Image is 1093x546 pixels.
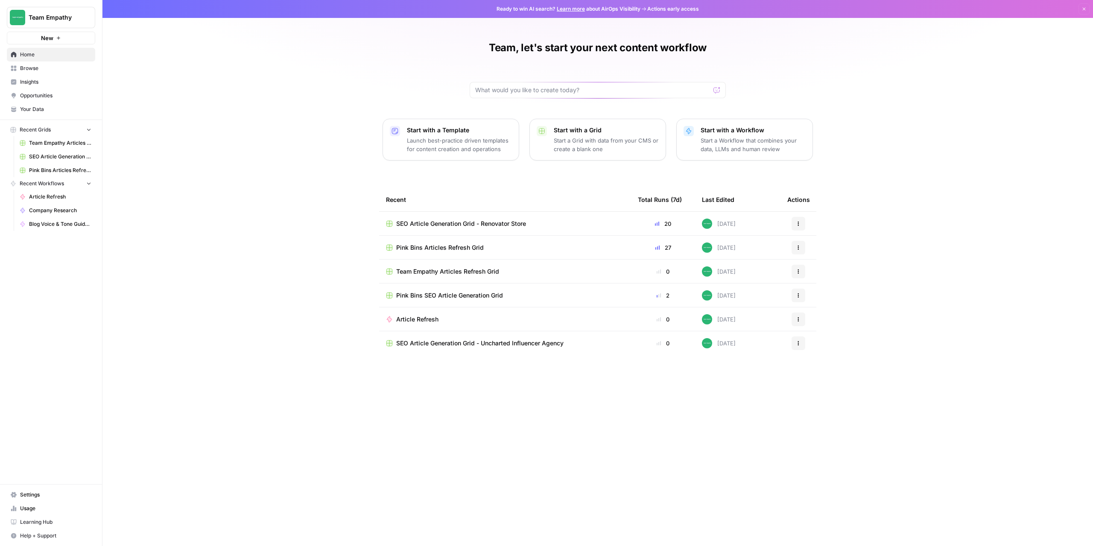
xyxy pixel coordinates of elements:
span: Team Empathy Articles Refresh Grid [29,139,91,147]
span: Team Empathy Articles Refresh Grid [396,267,499,276]
a: Home [7,48,95,61]
img: wwg0kvabo36enf59sssm51gfoc5r [702,290,712,301]
button: Start with a GridStart a Grid with data from your CMS or create a blank one [529,119,666,161]
span: SEO Article Generation Grid - Renovator Store [396,219,526,228]
button: Recent Grids [7,123,95,136]
img: wwg0kvabo36enf59sssm51gfoc5r [702,266,712,277]
div: Total Runs (7d) [638,188,682,211]
span: New [41,34,53,42]
span: Article Refresh [29,193,91,201]
p: Start with a Workflow [701,126,806,134]
span: SEO Article Generation Grid - Uncharted Influencer Agency [29,153,91,161]
span: Team Empathy [29,13,80,22]
a: Learning Hub [7,515,95,529]
a: Pink Bins Articles Refresh Grid [16,164,95,177]
input: What would you like to create today? [475,86,710,94]
a: Team Empathy Articles Refresh Grid [386,267,624,276]
span: Recent Workflows [20,180,64,187]
a: Article Refresh [16,190,95,204]
a: Browse [7,61,95,75]
img: wwg0kvabo36enf59sssm51gfoc5r [702,242,712,253]
button: Start with a WorkflowStart a Workflow that combines your data, LLMs and human review [676,119,813,161]
span: Company Research [29,207,91,214]
span: Pink Bins SEO Article Generation Grid [396,291,503,300]
img: Team Empathy Logo [10,10,25,25]
button: Workspace: Team Empathy [7,7,95,28]
h1: Team, let's start your next content workflow [489,41,707,55]
div: Recent [386,188,624,211]
div: 0 [638,267,688,276]
div: 0 [638,315,688,324]
div: 20 [638,219,688,228]
a: SEO Article Generation Grid - Renovator Store [386,219,624,228]
span: Home [20,51,91,58]
span: Learning Hub [20,518,91,526]
span: Insights [20,78,91,86]
button: Start with a TemplateLaunch best-practice driven templates for content creation and operations [383,119,519,161]
span: Help + Support [20,532,91,540]
a: Usage [7,502,95,515]
span: Browse [20,64,91,72]
div: [DATE] [702,314,736,324]
div: 0 [638,339,688,347]
a: Opportunities [7,89,95,102]
span: Actions early access [647,5,699,13]
div: 27 [638,243,688,252]
span: Usage [20,505,91,512]
a: Your Data [7,102,95,116]
span: Settings [20,491,91,499]
div: [DATE] [702,242,736,253]
span: Opportunities [20,92,91,99]
a: Pink Bins SEO Article Generation Grid [386,291,624,300]
span: Recent Grids [20,126,51,134]
a: Insights [7,75,95,89]
div: Last Edited [702,188,734,211]
button: Recent Workflows [7,177,95,190]
a: Learn more [557,6,585,12]
a: Team Empathy Articles Refresh Grid [16,136,95,150]
span: Blog Voice & Tone Guidelines [29,220,91,228]
a: SEO Article Generation Grid - Uncharted Influencer Agency [386,339,624,347]
p: Start a Workflow that combines your data, LLMs and human review [701,136,806,153]
a: Company Research [16,204,95,217]
img: wwg0kvabo36enf59sssm51gfoc5r [702,338,712,348]
button: Help + Support [7,529,95,543]
p: Start with a Template [407,126,512,134]
p: Launch best-practice driven templates for content creation and operations [407,136,512,153]
div: [DATE] [702,290,736,301]
span: Ready to win AI search? about AirOps Visibility [497,5,640,13]
img: wwg0kvabo36enf59sssm51gfoc5r [702,219,712,229]
span: Article Refresh [396,315,438,324]
span: Your Data [20,105,91,113]
button: New [7,32,95,44]
a: SEO Article Generation Grid - Uncharted Influencer Agency [16,150,95,164]
span: Pink Bins Articles Refresh Grid [29,166,91,174]
div: [DATE] [702,266,736,277]
a: Article Refresh [386,315,624,324]
div: Actions [787,188,810,211]
div: 2 [638,291,688,300]
a: Blog Voice & Tone Guidelines [16,217,95,231]
p: Start with a Grid [554,126,659,134]
p: Start a Grid with data from your CMS or create a blank one [554,136,659,153]
span: Pink Bins Articles Refresh Grid [396,243,484,252]
div: [DATE] [702,338,736,348]
a: Settings [7,488,95,502]
div: [DATE] [702,219,736,229]
span: SEO Article Generation Grid - Uncharted Influencer Agency [396,339,564,347]
a: Pink Bins Articles Refresh Grid [386,243,624,252]
img: wwg0kvabo36enf59sssm51gfoc5r [702,314,712,324]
